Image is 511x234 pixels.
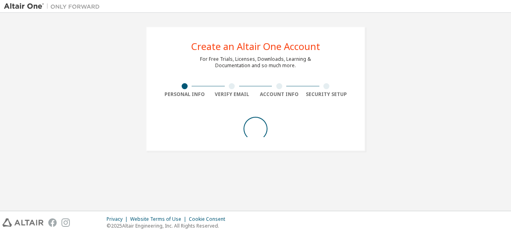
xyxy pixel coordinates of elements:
[208,91,256,98] div: Verify Email
[2,218,44,227] img: altair_logo.svg
[161,91,208,98] div: Personal Info
[48,218,57,227] img: facebook.svg
[303,91,351,98] div: Security Setup
[107,216,130,222] div: Privacy
[189,216,230,222] div: Cookie Consent
[61,218,70,227] img: instagram.svg
[130,216,189,222] div: Website Terms of Use
[191,42,320,51] div: Create an Altair One Account
[200,56,311,69] div: For Free Trials, Licenses, Downloads, Learning & Documentation and so much more.
[255,91,303,98] div: Account Info
[4,2,104,10] img: Altair One
[107,222,230,229] p: © 2025 Altair Engineering, Inc. All Rights Reserved.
